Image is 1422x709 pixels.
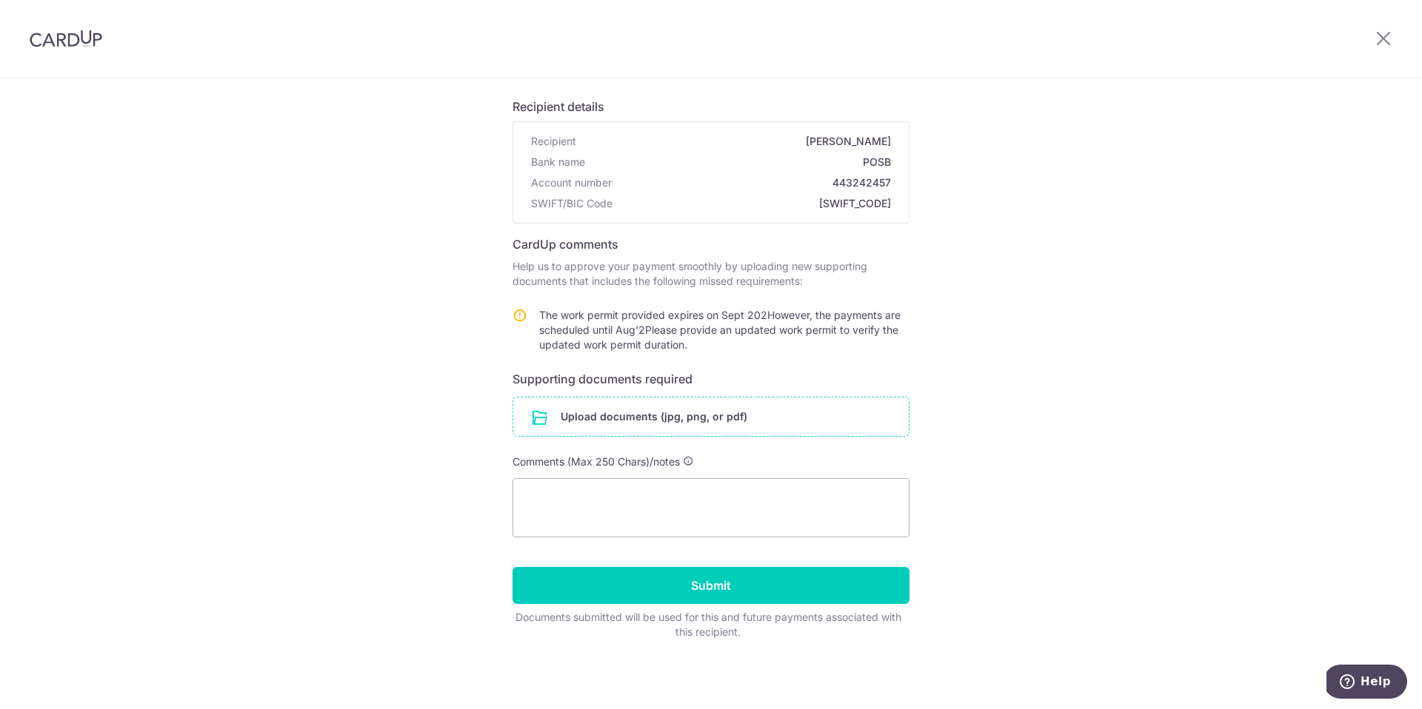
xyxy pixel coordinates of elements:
[513,455,680,468] span: Comments (Max 250 Chars)/notes
[1326,665,1407,702] iframe: Opens a widget where you can find more information
[513,397,909,437] div: Upload documents (jpg, png, or pdf)
[513,235,909,253] h6: CardUp comments
[539,309,901,351] span: The work permit provided expires on Sept 202However, the payments are scheduled until Aug'2Please...
[582,134,891,149] span: [PERSON_NAME]
[591,155,891,169] span: POSB
[618,175,891,190] span: 443242457
[618,196,891,211] span: [SWIFT_CODE]
[513,610,904,639] div: Documents submitted will be used for this and future payments associated with this recipient.
[531,134,576,149] span: Recipient
[513,370,909,388] h6: Supporting documents required
[513,98,909,115] h6: Recipient details
[30,30,102,47] img: CardUp
[531,196,612,211] span: SWIFT/BIC Code
[513,259,909,289] p: Help us to approve your payment smoothly by uploading new supporting documents that includes the ...
[531,175,612,190] span: Account number
[513,567,909,604] input: Submit
[531,155,585,169] span: Bank name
